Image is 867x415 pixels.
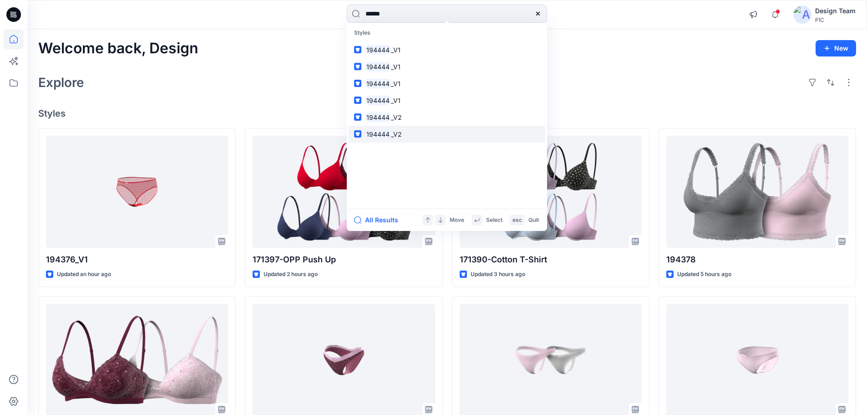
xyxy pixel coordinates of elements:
p: Updated 2 hours ago [264,270,318,279]
a: 194444_V1 [349,92,545,109]
p: 171390-Cotton T-Shirt [460,253,642,266]
p: esc [512,215,522,225]
span: _V2 [391,130,402,138]
mark: 194444 [365,95,391,106]
span: _V1 [391,63,401,71]
p: Updated 3 hours ago [471,270,525,279]
span: _V1 [391,46,401,54]
div: Design Team [815,5,856,16]
p: Updated 5 hours ago [677,270,731,279]
a: 194444_V2 [349,109,545,126]
a: 171390-Cotton T-Shirt [460,136,642,248]
a: 194376_V1 [46,136,228,248]
a: 194378 [666,136,848,248]
a: 194444_V1 [349,75,545,92]
div: PIC [815,16,856,23]
p: 171397-OPP Push Up [253,253,435,266]
h2: Welcome back, Design [38,40,198,57]
h2: Explore [38,75,84,90]
img: avatar [793,5,811,24]
span: _V1 [391,97,401,104]
a: 194444_V2 [349,126,545,143]
mark: 194444 [365,112,391,123]
a: 194444_V1 [349,58,545,75]
p: Quit [528,215,539,225]
span: _V2 [391,113,402,121]
p: Updated an hour ago [57,270,111,279]
span: _V1 [391,80,401,87]
p: 194376_V1 [46,253,228,266]
mark: 194444 [365,129,391,139]
p: Move [450,215,464,225]
button: New [816,40,856,56]
mark: 194444 [365,61,391,72]
a: 194444_V1 [349,41,545,58]
p: 194378 [666,253,848,266]
h4: Styles [38,108,856,119]
p: Styles [349,25,545,41]
p: Select [486,215,502,225]
a: 171397-OPP Push Up [253,136,435,248]
mark: 194444 [365,45,391,55]
button: All Results [354,215,404,225]
mark: 194444 [365,78,391,89]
